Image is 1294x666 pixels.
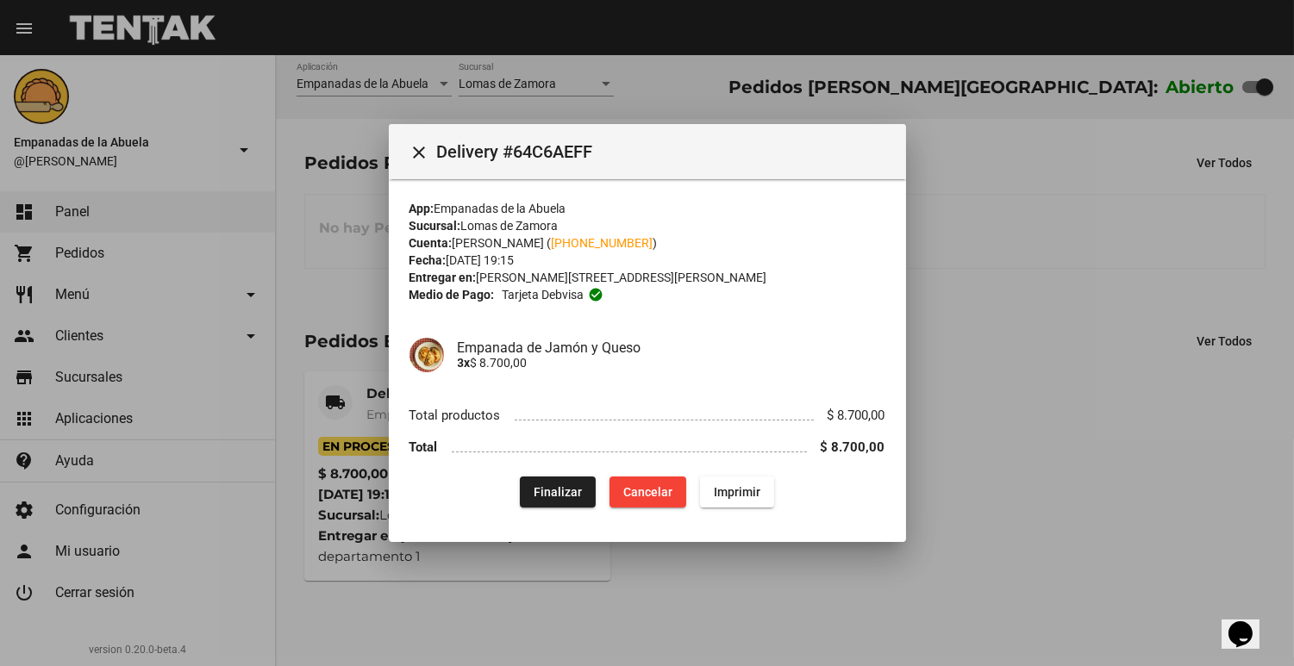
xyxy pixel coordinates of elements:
span: Imprimir [714,485,760,499]
button: Imprimir [700,476,774,507]
strong: Medio de Pago: [409,286,495,303]
span: Cancelar [623,485,672,499]
h4: Empanada de Jamón y Queso [458,339,885,356]
span: Delivery #64C6AEFF [437,138,892,165]
iframe: chat widget [1222,597,1277,649]
a: [PHONE_NUMBER] [552,236,653,250]
div: [DATE] 19:15 [409,252,885,269]
strong: App: [409,202,434,215]
b: 3x [458,356,471,370]
img: 72c15bfb-ac41-4ae4-a4f2-82349035ab42.jpg [409,338,444,372]
p: $ 8.700,00 [458,356,885,370]
button: Finalizar [520,476,596,507]
button: Cerrar [403,134,437,169]
div: Empanadas de la Abuela [409,200,885,217]
strong: Fecha: [409,253,447,267]
strong: Entregar en: [409,271,477,284]
div: [PERSON_NAME] ( ) [409,234,885,252]
strong: Sucursal: [409,219,461,233]
div: [PERSON_NAME][STREET_ADDRESS][PERSON_NAME] [409,269,885,286]
div: Lomas de Zamora [409,217,885,234]
li: Total $ 8.700,00 [409,432,885,464]
span: Finalizar [534,485,582,499]
span: Tarjeta debvisa [502,286,584,303]
mat-icon: Cerrar [409,142,430,163]
button: Cancelar [609,476,686,507]
strong: Cuenta: [409,236,453,250]
li: Total productos $ 8.700,00 [409,400,885,432]
mat-icon: check_circle [588,287,603,302]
